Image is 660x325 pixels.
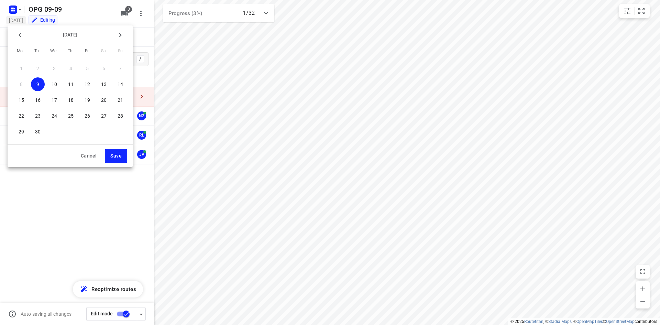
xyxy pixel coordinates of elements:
[19,128,24,135] p: 29
[47,62,61,75] button: 3
[31,48,43,55] span: Tu
[105,149,127,163] button: Save
[81,48,93,55] span: Fr
[119,65,122,72] p: 7
[47,48,59,55] span: We
[64,93,78,107] button: 18
[86,65,89,72] p: 5
[69,65,72,72] p: 4
[85,97,90,104] p: 19
[31,77,45,91] button: 9
[113,62,127,75] button: 7
[64,48,76,55] span: Th
[47,77,61,91] button: 10
[64,109,78,123] button: 25
[53,65,56,72] p: 3
[113,93,127,107] button: 21
[52,97,57,104] p: 17
[14,77,28,91] button: 8
[118,112,123,119] p: 28
[14,93,28,107] button: 15
[118,81,123,88] p: 14
[85,81,90,88] p: 12
[97,77,111,91] button: 13
[80,109,94,123] button: 26
[27,31,113,39] p: [DATE]
[14,62,28,75] button: 1
[31,125,45,139] button: 30
[80,93,94,107] button: 19
[97,48,110,55] span: Sa
[80,77,94,91] button: 12
[75,149,102,163] button: Cancel
[97,109,111,123] button: 27
[68,81,74,88] p: 11
[52,112,57,119] p: 24
[47,93,61,107] button: 17
[101,112,107,119] p: 27
[114,48,126,55] span: Su
[81,152,97,160] span: Cancel
[35,128,41,135] p: 30
[68,112,74,119] p: 25
[101,81,107,88] p: 13
[14,109,28,123] button: 22
[97,93,111,107] button: 20
[64,62,78,75] button: 4
[20,65,23,72] p: 1
[31,62,45,75] button: 2
[19,112,24,119] p: 22
[35,97,41,104] p: 16
[85,112,90,119] p: 26
[14,125,28,139] button: 29
[68,97,74,104] p: 18
[31,93,45,107] button: 16
[36,81,39,88] p: 9
[35,112,41,119] p: 23
[113,77,127,91] button: 14
[14,48,26,55] span: Mo
[47,109,61,123] button: 24
[36,65,39,72] p: 2
[19,97,24,104] p: 15
[102,65,105,72] p: 6
[52,81,57,88] p: 10
[31,109,45,123] button: 23
[64,77,78,91] button: 11
[97,62,111,75] button: 6
[80,62,94,75] button: 5
[20,81,23,88] p: 8
[118,97,123,104] p: 21
[113,109,127,123] button: 28
[101,97,107,104] p: 20
[110,152,122,160] span: Save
